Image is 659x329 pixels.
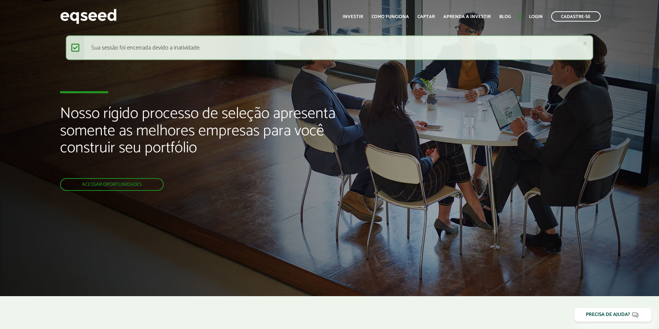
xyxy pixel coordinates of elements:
a: Login [529,14,543,19]
a: Captar [418,14,435,19]
a: Cadastre-se [551,11,601,22]
div: Sua sessão foi encerrada devido a inatividade. [66,35,593,60]
a: Acessar oportunidades [60,178,164,191]
a: Como funciona [372,14,409,19]
a: Aprenda a investir [443,14,491,19]
a: Blog [499,14,511,19]
a: Investir [343,14,363,19]
h2: Nosso rígido processo de seleção apresenta somente as melhores empresas para você construir seu p... [60,105,379,178]
a: × [583,40,587,47]
img: EqSeed [60,7,117,26]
